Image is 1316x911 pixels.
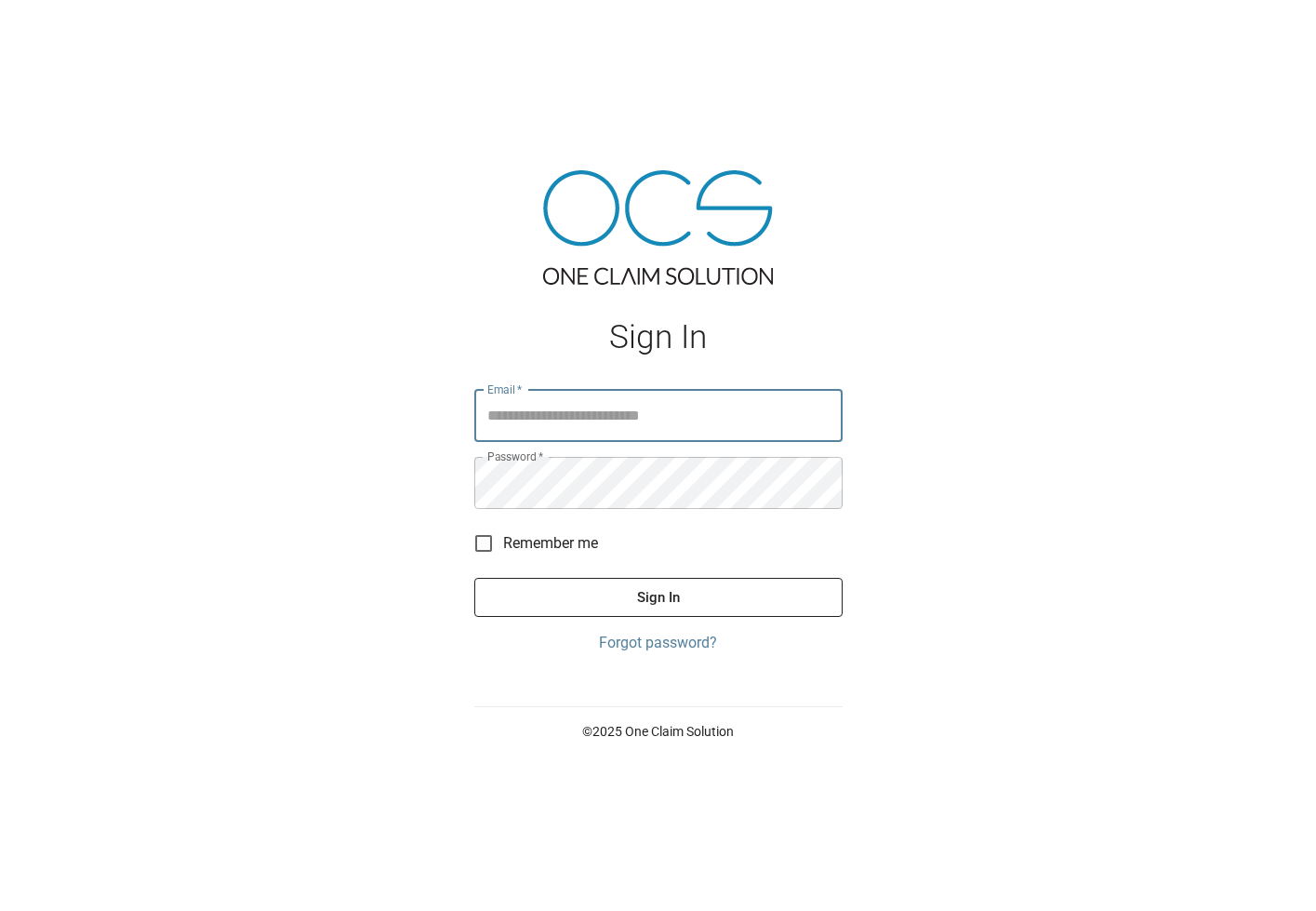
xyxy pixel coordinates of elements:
[474,722,843,741] p: © 2025 One Claim Solution
[503,532,598,555] span: Remember me
[487,382,523,397] label: Email
[474,632,843,654] a: Forgot password?
[474,318,843,356] h1: Sign In
[474,578,843,617] button: Sign In
[22,11,97,48] img: ocs-logo-white-transparent.png
[487,449,543,464] label: Password
[543,170,773,285] img: ocs-logo-tra.png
